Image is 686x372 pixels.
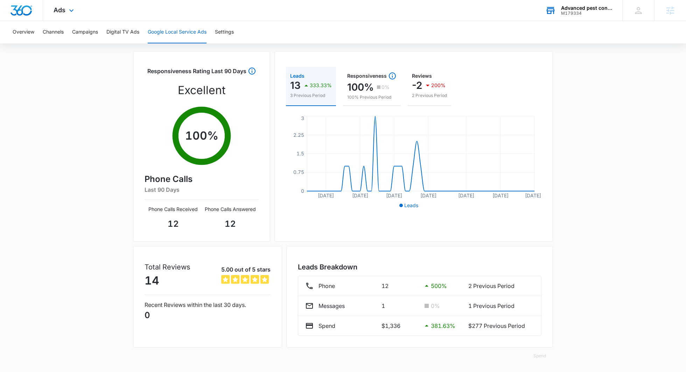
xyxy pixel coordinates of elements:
[145,185,259,194] h6: Last 90 Days
[145,173,259,185] h4: Phone Calls
[145,262,190,272] p: Total Reviews
[468,322,534,330] p: $277 Previous Period
[290,80,301,91] p: 13
[215,21,234,43] button: Settings
[318,302,345,310] p: Messages
[381,282,417,290] p: 12
[147,67,246,79] h3: Responsiveness Rating Last 90 Days
[290,73,332,78] div: Leads
[468,282,534,290] p: 2 Previous Period
[381,322,417,330] p: $1,336
[106,21,139,43] button: Digital TV Ads
[145,272,190,289] p: 14
[145,309,271,322] p: 0
[296,150,304,156] tspan: 1.5
[202,218,259,230] p: 12
[145,218,202,230] p: 12
[318,192,334,198] tspan: [DATE]
[412,73,447,78] div: Reviews
[431,302,440,310] p: 0 %
[431,322,455,330] p: 381.63 %
[298,262,541,272] h3: Leads Breakdown
[148,21,206,43] button: Google Local Service Ads
[525,192,541,198] tspan: [DATE]
[43,21,64,43] button: Channels
[347,72,397,80] div: Responsiveness
[145,301,271,309] p: Recent Reviews within the last 30 days.
[386,192,402,198] tspan: [DATE]
[404,202,418,208] span: Leads
[221,265,271,274] p: 5.00 out of 5 stars
[561,5,612,11] div: account name
[13,21,34,43] button: Overview
[293,132,304,138] tspan: 2.25
[412,92,447,99] p: 2 Previous Period
[420,192,436,198] tspan: [DATE]
[290,92,332,99] p: 3 Previous Period
[561,11,612,16] div: account id
[145,205,202,213] p: Phone Calls Received
[468,302,534,310] p: 1 Previous Period
[178,82,225,99] p: Excellent
[318,322,335,330] p: Spend
[202,205,259,213] p: Phone Calls Answered
[293,169,304,175] tspan: 0.75
[347,94,397,100] p: 100% Previous Period
[72,21,98,43] button: Campaigns
[412,80,422,91] p: -2
[54,6,65,14] span: Ads
[318,282,335,290] p: Phone
[310,83,332,88] p: 333.33%
[381,302,417,310] p: 1
[185,127,218,144] p: 100 %
[352,192,368,198] tspan: [DATE]
[526,348,553,364] button: Spend
[431,83,446,88] p: 200%
[301,115,304,121] tspan: 3
[431,282,447,290] p: 500 %
[381,85,390,90] p: 0%
[347,82,374,93] p: 100%
[301,188,304,194] tspan: 0
[492,192,509,198] tspan: [DATE]
[458,192,474,198] tspan: [DATE]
